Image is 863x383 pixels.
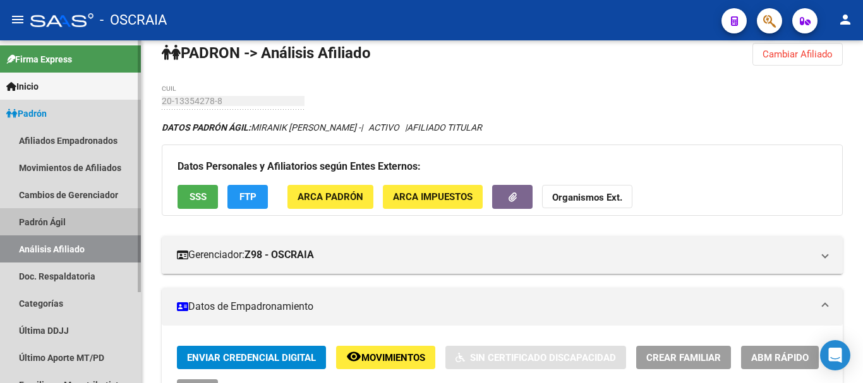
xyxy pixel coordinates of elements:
h3: Datos Personales y Afiliatorios según Entes Externos: [178,158,827,175]
span: FTP [239,192,256,203]
span: ARCA Padrón [298,192,363,203]
mat-icon: remove_red_eye [346,349,361,364]
button: Enviar Credencial Digital [177,346,326,369]
button: ARCA Padrón [287,185,373,208]
span: Movimientos [361,352,425,363]
button: Sin Certificado Discapacidad [445,346,626,369]
strong: DATOS PADRÓN ÁGIL: [162,122,251,133]
span: - OSCRAIA [100,6,167,34]
button: ABM Rápido [741,346,819,369]
button: FTP [227,185,268,208]
mat-expansion-panel-header: Datos de Empadronamiento [162,288,843,326]
mat-panel-title: Gerenciador: [177,248,812,262]
strong: PADRON -> Análisis Afiliado [162,44,371,62]
button: Crear Familiar [636,346,731,369]
span: AFILIADO TITULAR [407,122,482,133]
span: Cambiar Afiliado [763,49,833,60]
button: ARCA Impuestos [383,185,483,208]
button: Movimientos [336,346,435,369]
span: Padrón [6,107,47,121]
button: Cambiar Afiliado [752,43,843,66]
mat-panel-title: Datos de Empadronamiento [177,300,812,314]
i: | ACTIVO | [162,122,482,133]
span: Inicio [6,80,39,93]
span: Sin Certificado Discapacidad [470,352,616,363]
strong: Organismos Ext. [552,192,622,204]
span: ABM Rápido [751,352,809,363]
span: Crear Familiar [646,352,721,363]
span: ARCA Impuestos [393,192,473,203]
span: MIRANIK [PERSON_NAME] - [162,122,361,133]
span: Enviar Credencial Digital [187,352,316,363]
button: SSS [178,185,218,208]
div: Open Intercom Messenger [820,340,850,370]
span: Firma Express [6,52,72,66]
mat-icon: menu [10,12,25,27]
button: Organismos Ext. [542,185,632,208]
mat-expansion-panel-header: Gerenciador:Z98 - OSCRAIA [162,236,843,274]
strong: Z98 - OSCRAIA [244,248,314,262]
span: SSS [190,192,207,203]
mat-icon: person [838,12,853,27]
